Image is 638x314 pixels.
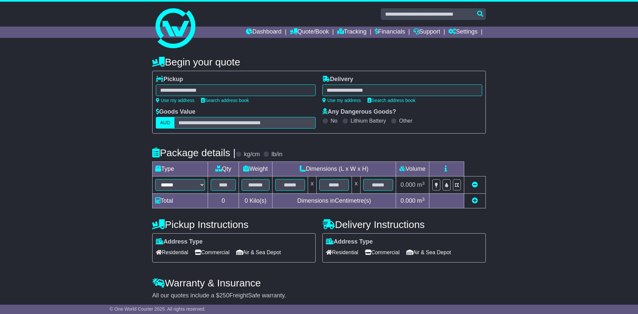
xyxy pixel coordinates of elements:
td: x [308,176,316,194]
a: Quote/Book [290,27,329,38]
label: Address Type [326,238,373,246]
a: Financials [375,27,405,38]
a: Support [413,27,440,38]
h4: Package details | [152,147,236,158]
a: Use my address [322,98,361,103]
span: Residential [156,247,188,258]
span: Residential [326,247,358,258]
label: No [331,118,337,124]
a: Search address book [368,98,415,103]
span: 0.000 [400,197,415,204]
sup: 3 [422,181,425,186]
label: Any Dangerous Goods? [322,108,396,116]
label: Goods Value [156,108,195,116]
td: Qty [208,162,239,176]
a: Dashboard [246,27,281,38]
td: 0 [208,194,239,208]
td: Weight [239,162,272,176]
label: Delivery [322,76,353,83]
a: Add new item [472,197,478,204]
h4: Pickup Instructions [152,219,316,230]
a: Settings [448,27,478,38]
label: Pickup [156,76,183,83]
a: Tracking [337,27,367,38]
h4: Begin your quote [152,56,486,67]
div: All our quotes include a $ FreightSafe warranty. [152,292,486,299]
label: Other [399,118,412,124]
span: Commercial [365,247,399,258]
label: lb/in [271,151,282,158]
span: 0 [245,197,248,204]
span: 0.000 [400,181,415,188]
label: AUD [156,117,174,129]
span: Air & Sea Depot [236,247,281,258]
span: m [417,197,425,204]
td: Type [153,162,208,176]
td: Volume [396,162,429,176]
span: Commercial [195,247,229,258]
span: © One World Courier 2025. All rights reserved. [110,306,206,312]
a: Search address book [201,98,249,103]
td: Dimensions (L x W x H) [272,162,396,176]
label: kg/cm [244,151,260,158]
td: Total [153,194,208,208]
a: Remove this item [472,181,478,188]
span: Air & Sea Depot [406,247,451,258]
td: x [352,176,361,194]
label: Lithium Battery [351,118,386,124]
td: Kilo(s) [239,194,272,208]
h4: Warranty & Insurance [152,277,486,288]
a: Use my address [156,98,194,103]
span: 250 [219,292,229,299]
label: Address Type [156,238,203,246]
span: m [417,181,425,188]
h4: Delivery Instructions [322,219,486,230]
sup: 3 [422,197,425,202]
td: Dimensions in Centimetre(s) [272,194,396,208]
